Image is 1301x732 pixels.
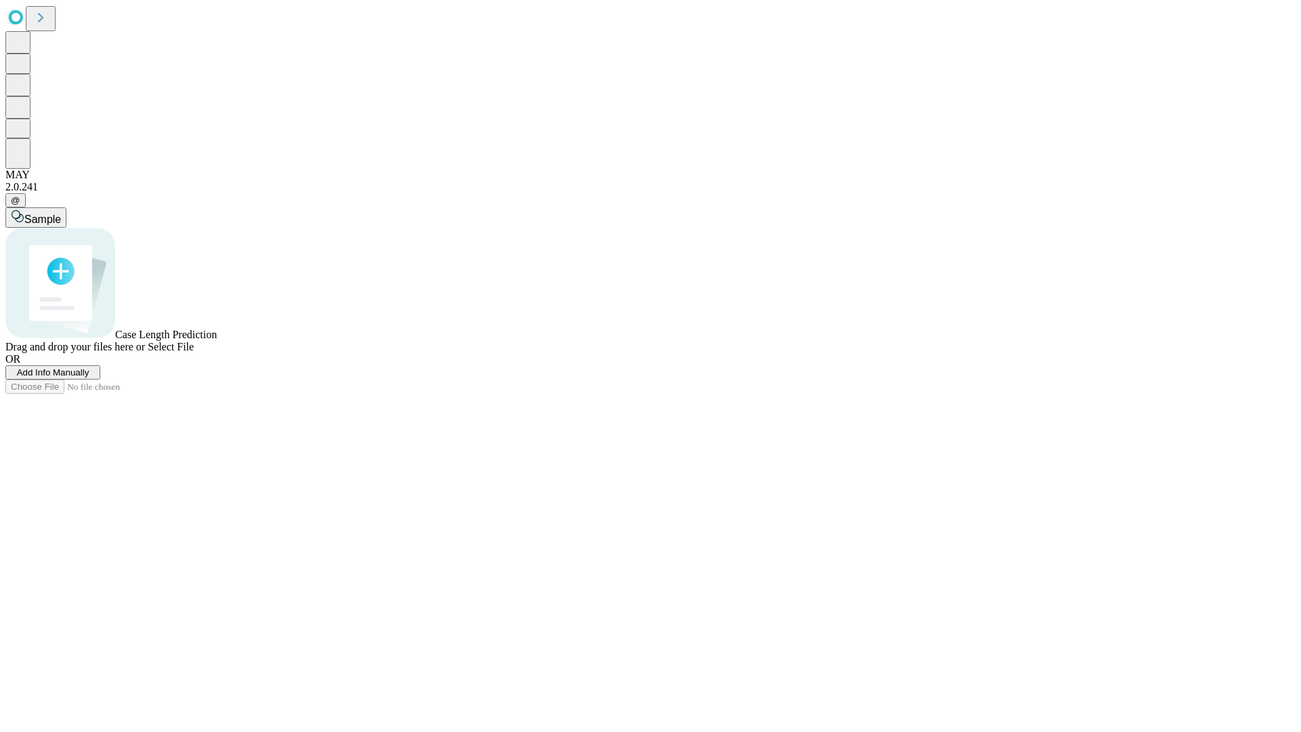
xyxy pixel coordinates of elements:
button: @ [5,193,26,207]
span: Case Length Prediction [115,329,217,340]
div: 2.0.241 [5,181,1296,193]
div: MAY [5,169,1296,181]
span: Add Info Manually [17,367,89,378]
span: Sample [24,213,61,225]
span: Drag and drop your files here or [5,341,145,352]
span: Select File [148,341,194,352]
button: Add Info Manually [5,365,100,380]
span: OR [5,353,20,365]
span: @ [11,195,20,205]
button: Sample [5,207,66,228]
